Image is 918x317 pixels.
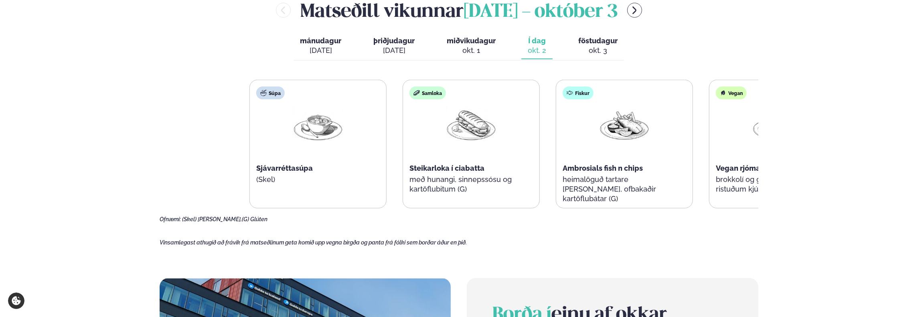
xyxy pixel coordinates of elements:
span: Sjávarréttasúpa [256,164,313,172]
span: Ambrosials fish n chips [563,164,643,172]
span: Vegan rjómalagað mac n cheese [716,164,831,172]
span: [DATE] - október 3 [464,3,618,21]
img: Vegan.png [752,106,803,143]
div: okt. 3 [578,46,618,55]
button: miðvikudagur okt. 1 [440,33,502,59]
button: menu-btn-left [276,3,291,18]
img: Panini.png [446,106,497,143]
div: [DATE] [300,46,341,55]
div: [DATE] [373,46,415,55]
button: þriðjudagur [DATE] [367,33,421,59]
span: föstudagur [578,36,618,45]
button: föstudagur okt. 3 [572,33,624,59]
span: (Skel) [PERSON_NAME], [182,216,242,222]
span: Í dag [528,36,546,46]
div: okt. 2 [528,46,546,55]
div: Súpa [256,87,285,99]
img: Soup.png [292,106,344,143]
span: Steikarloka í ciabatta [409,164,484,172]
a: Cookie settings [8,293,24,309]
p: heimalöguð tartare [PERSON_NAME], ofbakaðir kartöflubátar (G) [563,175,686,204]
button: mánudagur [DATE] [294,33,348,59]
span: (G) Glúten [242,216,267,222]
img: sandwich-new-16px.svg [413,90,420,96]
div: Samloka [409,87,446,99]
img: soup.svg [260,90,267,96]
div: okt. 1 [447,46,496,55]
img: Vegan.svg [720,90,726,96]
div: Vegan [716,87,747,99]
img: Fish-Chips.png [599,106,650,143]
img: fish.svg [567,90,573,96]
p: (Skel) [256,175,380,184]
button: menu-btn-right [627,3,642,18]
span: þriðjudagur [373,36,415,45]
p: brokkolí og grænar baunir með ristuðum kjúklingabaunum (G) [716,175,839,194]
span: Vinsamlegast athugið að frávik frá matseðlinum geta komið upp vegna birgða og panta frá fólki sem... [160,239,467,246]
p: með hunangi, sinnepssósu og kartöflubitum (G) [409,175,533,194]
button: Í dag okt. 2 [521,33,553,59]
div: Fiskur [563,87,594,99]
span: Ofnæmi: [160,216,181,222]
span: mánudagur [300,36,341,45]
span: miðvikudagur [447,36,496,45]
